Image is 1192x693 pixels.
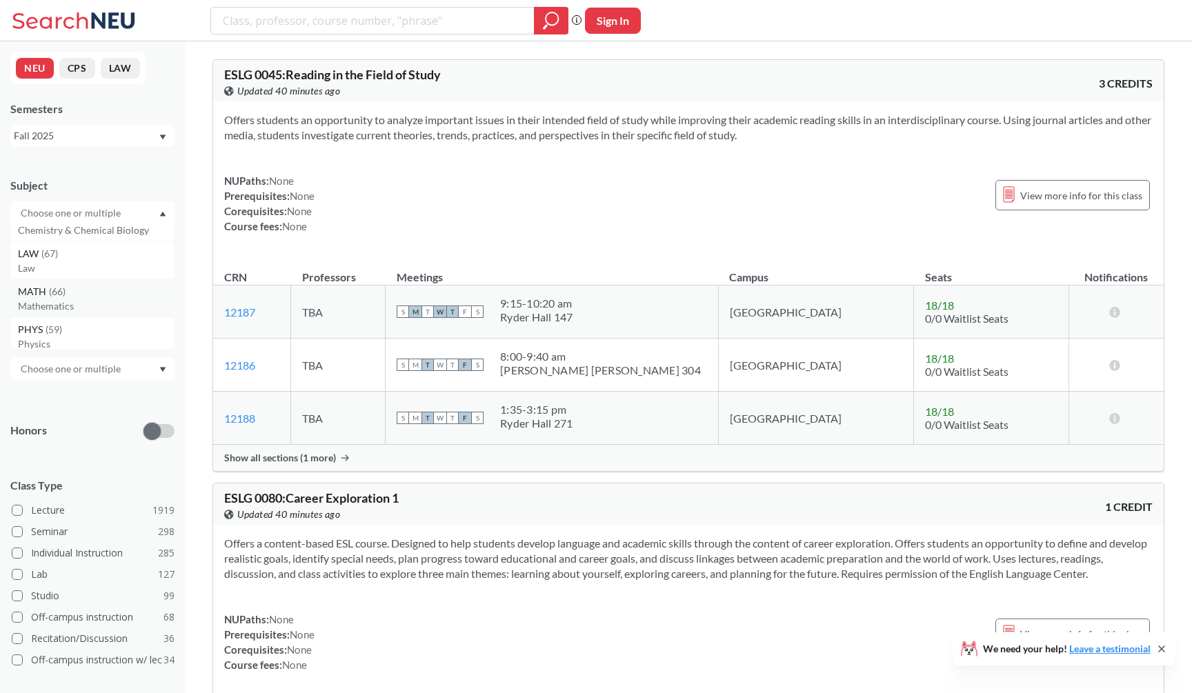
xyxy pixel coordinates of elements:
th: Meetings [386,256,718,285]
div: Fall 2025Dropdown arrow [10,125,175,147]
span: Class Type [10,478,175,493]
span: T [421,359,434,371]
span: ( 59 ) [46,323,62,335]
label: Studio [12,587,175,605]
span: 0/0 Waitlist Seats [925,365,1009,378]
a: Leave a testimonial [1069,643,1151,654]
span: Updated 40 minutes ago [237,83,340,99]
button: CPS [59,58,95,79]
span: S [397,305,409,318]
div: Dropdown arrow [10,357,175,381]
label: Recitation/Discussion [12,630,175,647]
label: Lecture [12,501,175,519]
a: 12187 [224,305,255,319]
div: Subject [10,178,175,193]
span: MATH [18,284,49,299]
span: F [459,412,471,424]
div: 9:15 - 10:20 am [500,297,573,310]
span: 285 [158,545,175,561]
span: Show all sections (1 more) [224,452,336,464]
td: [GEOGRAPHIC_DATA] [718,392,914,445]
span: We need your help! [983,644,1151,654]
span: S [471,412,484,424]
span: S [471,359,484,371]
span: 68 [163,610,175,625]
label: Off-campus instruction [12,608,175,626]
div: Dropdown arrowCS(115)Computer ScienceNRSG(76)NursingEECE(72)Electrical and Comp EngineerngCHEM(69... [10,201,175,225]
input: Class, professor, course number, "phrase" [221,9,524,32]
span: T [421,305,434,318]
button: LAW [101,58,140,79]
input: Choose one or multiple [14,361,130,377]
span: None [290,190,315,202]
input: Choose one or multiple [14,205,130,221]
span: ESLG 0080 : Career Exploration 1 [224,490,399,505]
div: NUPaths: Prerequisites: Corequisites: Course fees: [224,612,315,672]
div: CRN [224,270,247,285]
section: Offers students an opportunity to analyze important issues in their intended field of study while... [224,112,1153,143]
div: Ryder Hall 271 [500,416,573,430]
td: TBA [291,285,386,339]
span: 298 [158,524,175,539]
td: TBA [291,339,386,392]
span: 99 [163,588,175,603]
p: Law [18,261,174,275]
label: Seminar [12,523,175,541]
span: W [434,305,446,318]
span: F [459,359,471,371]
th: Notifications [1069,256,1164,285]
span: None [290,628,315,641]
span: PHYS [18,322,46,337]
span: 34 [163,652,175,667]
span: 1 CREDIT [1105,499,1153,514]
a: 12188 [224,412,255,425]
span: M [409,305,421,318]
span: ESLG 0045 : Reading in the Field of Study [224,67,441,82]
p: Chemistry & Chemical Biology [18,223,174,237]
a: 12186 [224,359,255,372]
span: ( 66 ) [49,285,66,297]
span: S [397,412,409,424]
span: 18 / 18 [925,299,954,312]
section: Offers a content-based ESL course. Designed to help students develop language and academic skills... [224,536,1153,581]
div: Show all sections (1 more) [213,445,1164,471]
div: 1:35 - 3:15 pm [500,403,573,416]
svg: Dropdown arrow [159,134,166,140]
p: Physics [18,337,174,351]
span: W [434,412,446,424]
span: 127 [158,567,175,582]
span: F [459,305,471,318]
div: NUPaths: Prerequisites: Corequisites: Course fees: [224,173,315,234]
span: View more info for this class [1020,625,1142,643]
span: View more info for this class [1020,187,1142,204]
button: NEU [16,58,54,79]
span: T [421,412,434,424]
span: None [287,205,312,217]
span: S [397,359,409,371]
td: TBA [291,392,386,445]
div: Fall 2025 [14,128,158,143]
label: Lab [12,565,175,583]
span: None [269,174,294,187]
span: 18 / 18 [925,352,954,365]
span: M [409,359,421,371]
span: None [282,220,307,232]
span: 3 CREDITS [1099,76,1153,91]
div: magnifying glass [534,7,568,34]
span: W [434,359,446,371]
td: [GEOGRAPHIC_DATA] [718,339,914,392]
span: None [282,659,307,671]
svg: Dropdown arrow [159,211,166,217]
div: Ryder Hall 147 [500,310,573,324]
button: Sign In [585,8,641,34]
div: Semesters [10,101,175,117]
td: [GEOGRAPHIC_DATA] [718,285,914,339]
span: T [446,412,459,424]
span: M [409,412,421,424]
p: Mathematics [18,299,174,313]
span: T [446,359,459,371]
label: Off-campus instruction w/ lec [12,651,175,669]
svg: magnifying glass [543,11,559,30]
span: T [446,305,459,318]
th: Professors [291,256,386,285]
